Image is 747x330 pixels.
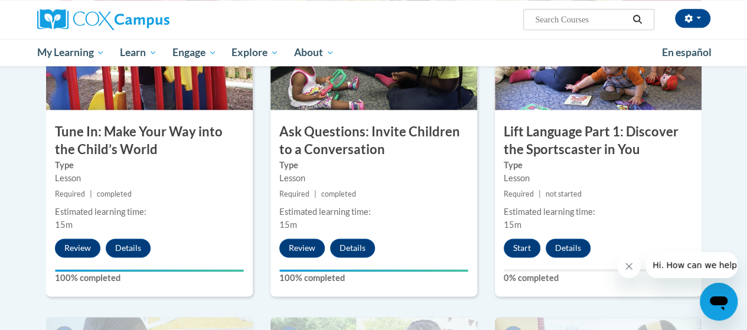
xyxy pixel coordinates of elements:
[90,189,92,198] span: |
[46,123,253,159] h3: Tune In: Make Your Way into the Child’s World
[546,189,582,198] span: not started
[617,254,641,278] iframe: Close message
[37,9,250,30] a: Cox Campus
[279,159,468,172] label: Type
[504,172,693,185] div: Lesson
[279,220,297,230] span: 15m
[55,189,85,198] span: Required
[286,39,342,66] a: About
[645,252,738,278] iframe: Message from company
[504,159,693,172] label: Type
[504,220,521,230] span: 15m
[534,12,628,27] input: Search Courses
[55,205,244,218] div: Estimated learning time:
[330,238,375,257] button: Details
[30,39,113,66] a: My Learning
[28,39,719,66] div: Main menu
[539,189,541,198] span: |
[504,272,693,285] label: 0% completed
[675,9,710,28] button: Account Settings
[314,189,317,198] span: |
[55,238,100,257] button: Review
[97,189,132,198] span: completed
[172,45,217,60] span: Engage
[279,172,468,185] div: Lesson
[504,205,693,218] div: Estimated learning time:
[55,220,73,230] span: 15m
[7,8,96,18] span: Hi. How can we help?
[504,189,534,198] span: Required
[279,269,468,272] div: Your progress
[279,205,468,218] div: Estimated learning time:
[37,45,105,60] span: My Learning
[55,272,244,285] label: 100% completed
[224,39,286,66] a: Explore
[504,238,540,257] button: Start
[546,238,591,257] button: Details
[662,46,712,58] span: En español
[112,39,165,66] a: Learn
[231,45,279,60] span: Explore
[120,45,157,60] span: Learn
[628,12,646,27] button: Search
[279,272,468,285] label: 100% completed
[294,45,334,60] span: About
[55,269,244,272] div: Your progress
[279,189,309,198] span: Required
[37,9,169,30] img: Cox Campus
[700,283,738,321] iframe: Button to launch messaging window
[321,189,356,198] span: completed
[165,39,224,66] a: Engage
[270,123,477,159] h3: Ask Questions: Invite Children to a Conversation
[55,172,244,185] div: Lesson
[279,238,325,257] button: Review
[654,40,719,65] a: En español
[495,123,702,159] h3: Lift Language Part 1: Discover the Sportscaster in You
[106,238,151,257] button: Details
[55,159,244,172] label: Type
